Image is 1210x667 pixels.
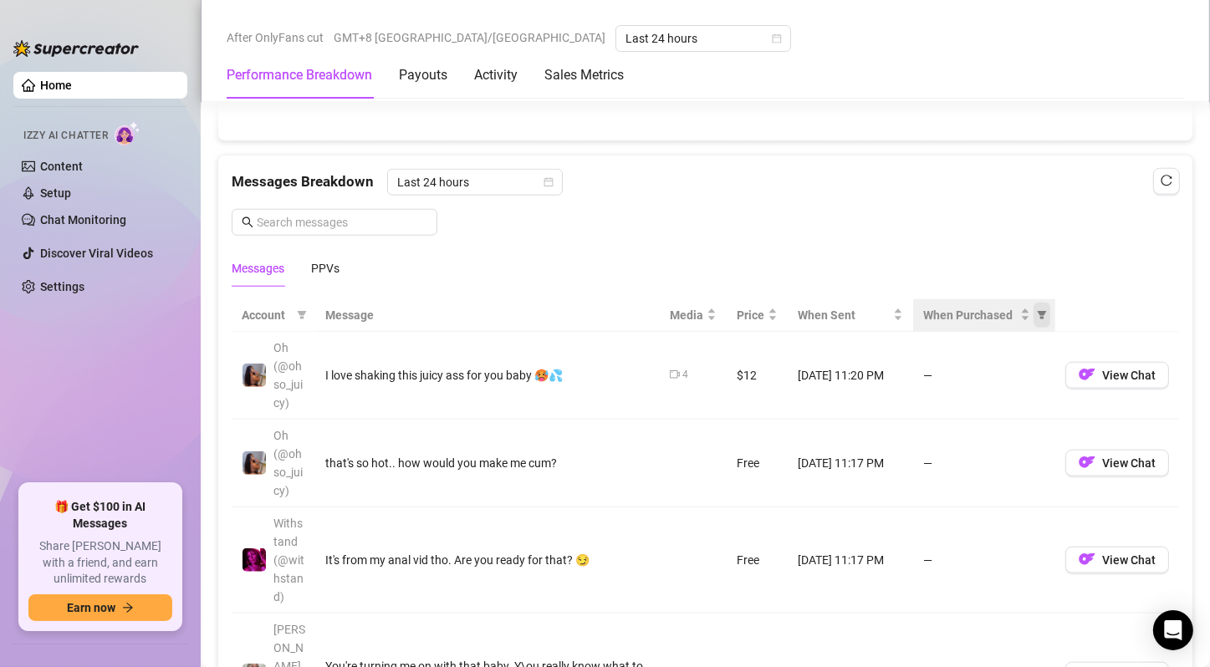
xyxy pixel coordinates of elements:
td: Free [727,420,788,507]
th: Media [660,299,727,332]
td: — [913,507,1055,614]
span: Last 24 hours [625,26,781,51]
th: When Purchased [913,299,1055,332]
span: filter [297,310,307,320]
span: Account [242,306,290,324]
td: [DATE] 11:17 PM [788,420,913,507]
span: Oh (@ohso_juicy) [273,429,303,497]
span: Price [737,306,764,324]
span: 🎁 Get $100 in AI Messages [28,499,172,532]
div: Messages Breakdown [232,169,1179,196]
div: Performance Breakdown [227,65,372,85]
td: [DATE] 11:17 PM [788,507,913,614]
td: — [913,420,1055,507]
span: Izzy AI Chatter [23,128,108,144]
span: Media [670,306,703,324]
div: Payouts [399,65,447,85]
span: Last 24 hours [397,170,553,195]
img: Oh (@ohso_juicy) [243,364,266,387]
span: calendar [772,33,782,43]
td: Free [727,507,788,614]
a: Content [40,160,83,173]
span: arrow-right [122,602,134,614]
td: [DATE] 11:20 PM [788,332,913,420]
div: Messages [232,259,284,277]
td: — [913,332,1055,420]
span: View Chat [1102,369,1156,382]
span: Earn now [67,601,115,614]
img: OF [1079,366,1095,383]
span: View Chat [1102,553,1156,567]
button: OFView Chat [1065,450,1169,476]
div: PPVs [311,259,340,277]
span: filter [294,303,310,328]
span: Share [PERSON_NAME] with a friend, and earn unlimited rewards [28,538,172,588]
span: Oh (@ohso_juicy) [273,341,303,410]
div: that's so hot.. how would you make me cum? [325,454,650,472]
a: Home [40,79,72,92]
span: filter [1037,310,1047,320]
span: calendar [544,177,554,187]
div: Sales Metrics [544,65,624,85]
img: Oh (@ohso_juicy) [243,451,266,475]
img: logo-BBDzfeDw.svg [13,40,139,57]
span: When Sent [798,306,890,324]
span: View Chat [1102,456,1156,470]
img: AI Chatter [115,121,140,145]
button: OFView Chat [1065,362,1169,389]
a: Chat Monitoring [40,213,126,227]
a: Settings [40,280,84,293]
img: Withstand (@withstand) [243,548,266,572]
span: When Purchased [923,306,1017,324]
div: Activity [474,65,518,85]
td: $12 [727,332,788,420]
button: OFView Chat [1065,547,1169,573]
div: Open Intercom Messenger [1153,610,1193,650]
a: Discover Viral Videos [40,247,153,260]
th: Message [315,299,660,332]
a: OFView Chat [1065,372,1169,385]
div: It's from my anal vid tho. Are you ready for that? 😏 [325,551,650,569]
img: OF [1079,454,1095,471]
th: Price [727,299,788,332]
span: reload [1161,175,1172,186]
span: After OnlyFans cut [227,25,324,50]
span: search [242,216,253,228]
button: Earn nowarrow-right [28,594,172,621]
input: Search messages [257,213,427,232]
span: Withstand (@withstand) [273,517,304,603]
span: video-camera [670,369,680,379]
span: GMT+8 [GEOGRAPHIC_DATA]/[GEOGRAPHIC_DATA] [334,25,605,50]
img: OF [1079,551,1095,568]
th: When Sent [788,299,913,332]
div: 4 [682,367,688,383]
span: filter [1034,303,1050,328]
a: OFView Chat [1065,557,1169,570]
a: Setup [40,186,71,200]
div: I love shaking this juicy ass for you baby 🥵💦 [325,366,650,384]
a: OFView Chat [1065,460,1169,473]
